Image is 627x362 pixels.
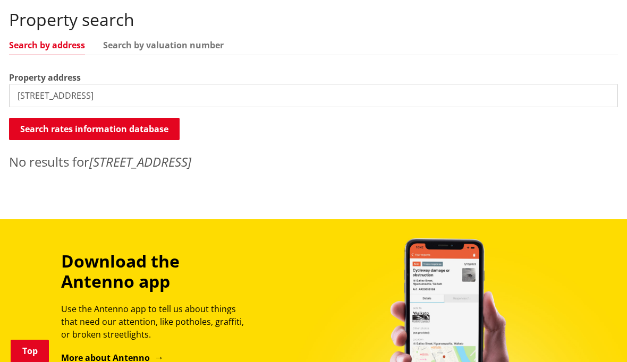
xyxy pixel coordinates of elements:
p: Use the Antenno app to tell us about things that need our attention, like potholes, graffiti, or ... [61,303,253,341]
input: e.g. Duke Street NGARUAWAHIA [9,84,618,107]
p: No results for [9,152,618,171]
iframe: Messenger Launcher [578,317,616,356]
h3: Download the Antenno app [61,251,253,292]
h2: Property search [9,10,618,30]
button: Search rates information database [9,118,180,140]
a: Search by address [9,41,85,49]
a: Top [11,340,49,362]
a: Search by valuation number [103,41,224,49]
label: Property address [9,71,81,84]
em: [STREET_ADDRESS] [89,153,191,170]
